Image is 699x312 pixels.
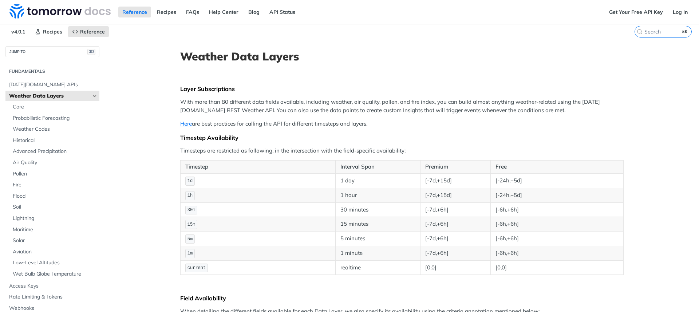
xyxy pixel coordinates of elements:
[9,92,90,100] span: Weather Data Layers
[420,260,491,275] td: [0,0]
[13,248,98,256] span: Aviation
[13,126,98,133] span: Weather Codes
[335,173,420,188] td: 1 day
[187,222,196,227] span: 15m
[92,93,98,99] button: Hide subpages for Weather Data Layers
[7,26,29,37] span: v4.0.1
[180,295,624,302] div: Field Availability
[9,146,99,157] a: Advanced Precipitation
[420,232,491,246] td: [-7d,+6h]
[180,50,624,63] h1: Weather Data Layers
[490,217,623,232] td: [-6h,+6h]
[420,202,491,217] td: [-7d,+6h]
[13,226,98,233] span: Maritime
[335,232,420,246] td: 5 minutes
[490,246,623,260] td: [-6h,+6h]
[205,7,242,17] a: Help Center
[9,246,99,257] a: Aviation
[9,4,111,19] img: Tomorrow.io Weather API Docs
[187,193,193,198] span: 1h
[9,102,99,112] a: Core
[9,113,99,124] a: Probabilistic Forecasting
[420,217,491,232] td: [-7d,+6h]
[182,7,203,17] a: FAQs
[490,232,623,246] td: [-6h,+6h]
[490,161,623,174] th: Free
[180,120,192,127] a: Here
[187,178,193,183] span: 1d
[420,188,491,202] td: [-7d,+15d]
[9,179,99,190] a: Fire
[490,173,623,188] td: [-24h,+5d]
[9,135,99,146] a: Historical
[9,191,99,202] a: Flood
[13,181,98,189] span: Fire
[680,28,690,35] kbd: ⌘K
[9,269,99,280] a: Wet Bulb Globe Temperature
[9,283,98,290] span: Access Keys
[9,293,98,301] span: Rate Limiting & Tokens
[87,49,95,55] span: ⌘/
[180,85,624,92] div: Layer Subscriptions
[181,161,336,174] th: Timestep
[80,28,105,35] span: Reference
[335,188,420,202] td: 1 hour
[335,260,420,275] td: realtime
[13,270,98,278] span: Wet Bulb Globe Temperature
[490,202,623,217] td: [-6h,+6h]
[5,79,99,90] a: [DATE][DOMAIN_NAME] APIs
[9,224,99,235] a: Maritime
[187,208,196,213] span: 30m
[490,260,623,275] td: [0,0]
[187,237,193,242] span: 5m
[13,170,98,178] span: Pollen
[335,217,420,232] td: 15 minutes
[13,137,98,144] span: Historical
[335,161,420,174] th: Interval Span
[244,7,264,17] a: Blog
[31,26,66,37] a: Recipes
[9,257,99,268] a: Low-Level Altitudes
[335,202,420,217] td: 30 minutes
[13,148,98,155] span: Advanced Precipitation
[13,259,98,266] span: Low-Level Altitudes
[9,157,99,168] a: Air Quality
[637,29,643,35] svg: Search
[13,237,98,244] span: Solar
[13,204,98,211] span: Soil
[13,115,98,122] span: Probabilistic Forecasting
[180,120,624,128] p: are best practices for calling the API for different timesteps and layers.
[180,147,624,155] p: Timesteps are restricted as following, in the intersection with the field-specific availability:
[187,265,206,270] span: current
[9,235,99,246] a: Solar
[5,91,99,102] a: Weather Data LayersHide subpages for Weather Data Layers
[13,193,98,200] span: Flood
[13,103,98,111] span: Core
[9,124,99,135] a: Weather Codes
[118,7,151,17] a: Reference
[9,81,98,88] span: [DATE][DOMAIN_NAME] APIs
[13,159,98,166] span: Air Quality
[420,246,491,260] td: [-7d,+6h]
[420,173,491,188] td: [-7d,+15d]
[605,7,667,17] a: Get Your Free API Key
[43,28,62,35] span: Recipes
[669,7,692,17] a: Log In
[490,188,623,202] td: [-24h,+5d]
[9,169,99,179] a: Pollen
[9,202,99,213] a: Soil
[180,98,624,114] p: With more than 80 different data fields available, including weather, air quality, pollen, and fi...
[187,251,193,256] span: 1m
[5,68,99,75] h2: Fundamentals
[180,134,624,141] div: Timestep Availability
[5,292,99,303] a: Rate Limiting & Tokens
[9,213,99,224] a: Lightning
[68,26,109,37] a: Reference
[420,161,491,174] th: Premium
[5,281,99,292] a: Access Keys
[13,215,98,222] span: Lightning
[9,305,98,312] span: Webhooks
[265,7,299,17] a: API Status
[335,246,420,260] td: 1 minute
[5,46,99,57] button: JUMP TO⌘/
